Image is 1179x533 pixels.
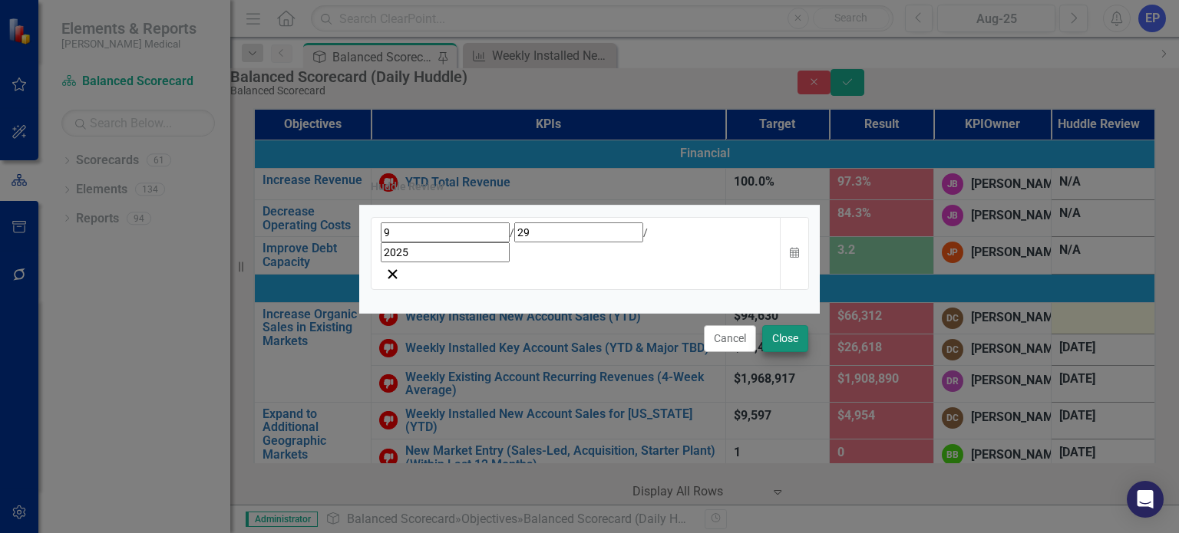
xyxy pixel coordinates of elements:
div: Open Intercom Messenger [1127,481,1164,518]
button: Cancel [704,325,756,352]
button: Close [762,325,808,352]
span: / [510,226,514,239]
div: Huddle Review [371,181,444,192]
span: / [643,226,648,239]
